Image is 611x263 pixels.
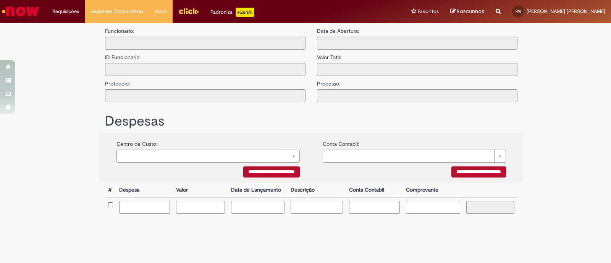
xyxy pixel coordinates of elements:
label: Protocolo: [105,76,130,87]
h1: Despesas [105,114,517,129]
label: Valor Total [317,50,341,61]
div: Padroniza [210,8,254,17]
img: click_logo_yellow_360x200.png [178,5,199,17]
label: ID Funcionario: [105,50,141,61]
a: Rascunhos [450,8,484,15]
label: Centro de Custo: [116,136,157,148]
span: Rascunhos [457,8,484,15]
th: Valor [173,183,228,197]
th: Despesa [116,183,173,197]
a: Limpar campo {0} [323,150,506,163]
span: Favoritos [418,8,439,15]
label: Funcionario: [105,27,134,35]
th: Conta Contabil [346,183,403,197]
span: Requisições [52,8,79,15]
span: Despesas Corporativas [91,8,144,15]
span: More [155,8,167,15]
th: # [105,183,116,197]
label: Conta Contabil: [323,136,359,148]
label: Processo: [317,76,340,87]
p: +GenAi [236,8,254,17]
span: [PERSON_NAME] [PERSON_NAME] [527,8,605,15]
th: Descrição [288,183,346,197]
label: Data de Abertura: [317,27,359,35]
a: Limpar campo {0} [116,150,300,163]
img: ServiceNow [1,4,40,19]
span: FM [516,9,521,14]
th: Data de Lançamento [228,183,288,197]
th: Comprovante [403,183,464,197]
